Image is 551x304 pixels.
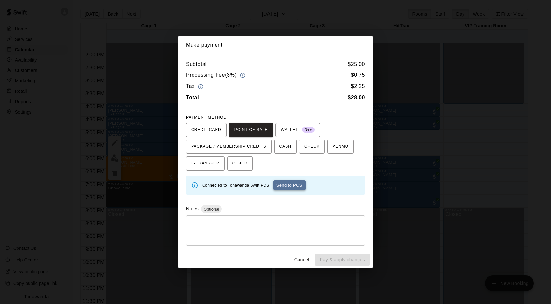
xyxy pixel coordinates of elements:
span: CHECK [304,141,320,152]
span: OTHER [232,158,248,169]
button: OTHER [227,156,253,171]
h6: $ 25.00 [348,60,365,68]
h6: Subtotal [186,60,207,68]
h6: Tax [186,82,205,91]
span: Optional [201,207,222,212]
button: CHECK [299,140,325,154]
span: CASH [279,141,291,152]
button: E-TRANSFER [186,156,225,171]
b: Total [186,95,199,100]
button: Send to POS [273,180,306,190]
span: WALLET [281,125,315,135]
h2: Make payment [178,36,373,55]
span: Connected to Tonawanda Swift POS [202,183,269,188]
span: POINT OF SALE [234,125,268,135]
span: VENMO [333,141,348,152]
span: E-TRANSFER [191,158,219,169]
label: Notes [186,206,199,211]
button: POINT OF SALE [229,123,273,137]
button: PACKAGE / MEMBERSHIP CREDITS [186,140,272,154]
button: VENMO [327,140,354,154]
h6: $ 0.75 [351,71,365,79]
h6: Processing Fee ( 3% ) [186,71,247,79]
button: Cancel [291,254,312,266]
span: PACKAGE / MEMBERSHIP CREDITS [191,141,266,152]
h6: $ 2.25 [351,82,365,91]
b: $ 28.00 [348,95,365,100]
span: PAYMENT METHOD [186,115,227,120]
button: CREDIT CARD [186,123,227,137]
button: CASH [274,140,297,154]
span: CREDIT CARD [191,125,221,135]
span: New [302,126,315,134]
button: WALLET New [275,123,320,137]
